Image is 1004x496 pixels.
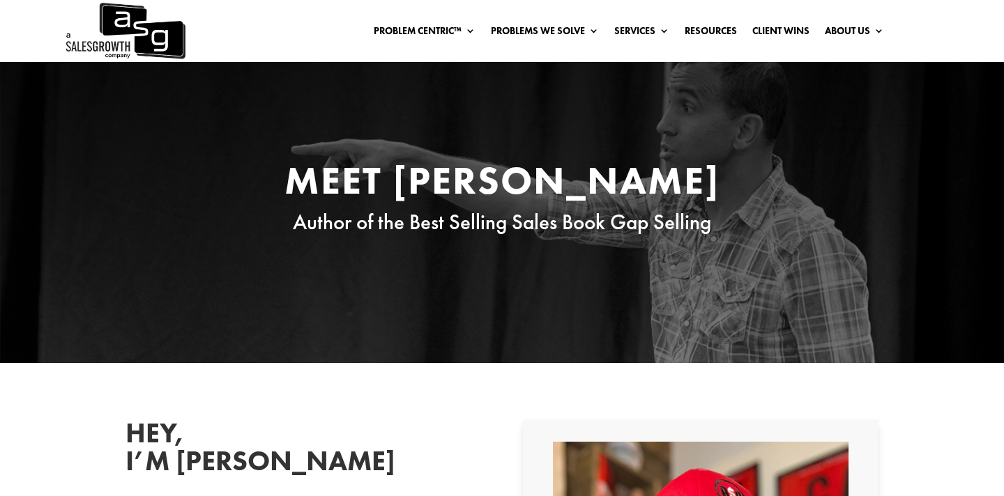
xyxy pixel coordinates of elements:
a: Problem Centric™ [374,26,476,41]
a: Services [614,26,669,41]
h2: Hey, I’m [PERSON_NAME] [125,419,335,482]
h1: Meet [PERSON_NAME] [237,161,767,207]
a: About Us [825,26,884,41]
a: Client Wins [752,26,809,41]
a: Resources [685,26,737,41]
span: Author of the Best Selling Sales Book Gap Selling [293,208,711,235]
a: Problems We Solve [491,26,599,41]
